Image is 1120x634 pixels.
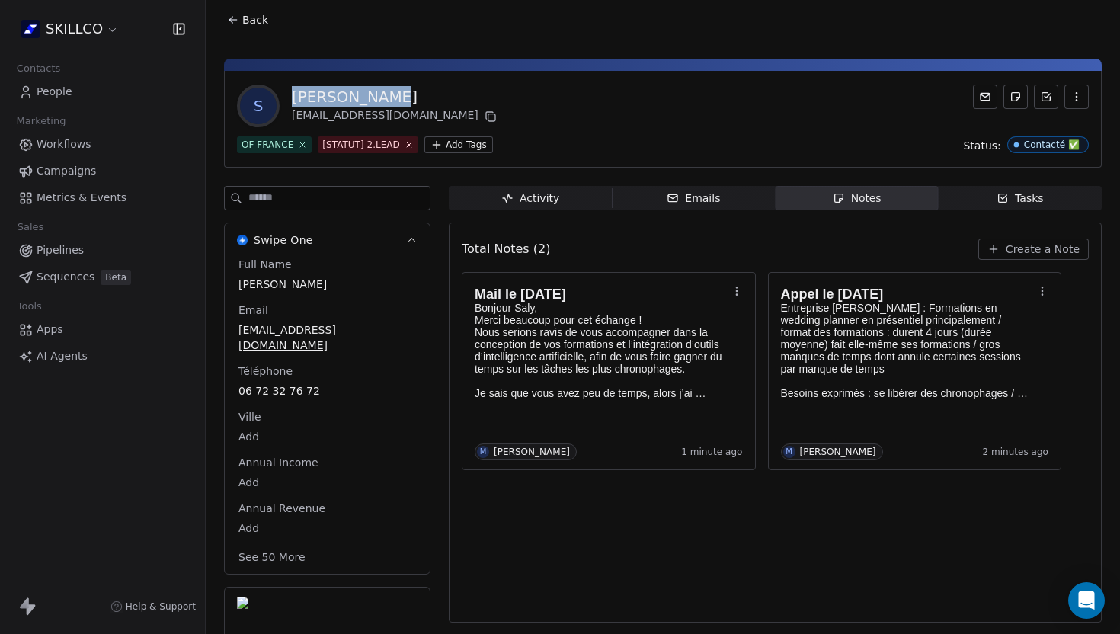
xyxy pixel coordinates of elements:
span: Metrics & Events [37,190,126,206]
span: Status: [963,138,1000,153]
span: Marketing [10,110,72,133]
p: Entreprise [PERSON_NAME] : Formations en wedding planner en présentiel principalement / format de... [781,302,1034,375]
div: [STATUT] 2.LEAD [322,138,400,152]
a: Workflows [12,132,193,157]
div: Swipe OneSwipe One [225,257,430,574]
span: Tools [11,295,48,318]
span: Back [242,12,268,27]
div: [PERSON_NAME] [800,447,876,457]
button: Back [218,6,277,34]
a: Pipelines [12,238,193,263]
div: M [480,446,487,458]
span: Workflows [37,136,91,152]
span: Pipelines [37,242,84,258]
span: Sequences [37,269,94,285]
img: Skillco%20logo%20icon%20(2).png [21,20,40,38]
span: 1 minute ago [681,446,742,458]
div: Activity [501,191,559,207]
span: Beta [101,270,131,285]
div: OF FRANCE [242,138,293,152]
span: [PERSON_NAME] [238,277,416,292]
span: Campaigns [37,163,96,179]
p: Besoins exprimés : se libérer des chronophages / structurer sa prospection, développer sa visibil... [781,387,1034,399]
h1: Mail le [DATE] [475,287,728,302]
span: Ville [235,409,264,424]
span: Add [238,429,416,444]
span: Email [235,303,271,318]
p: Merci beaucoup pour cet échange ! Nous serions ravis de vous accompagner dans la conception de vo... [475,314,728,375]
button: Create a Note [978,239,1089,260]
span: Create a Note [1006,242,1080,257]
span: Annual Revenue [235,501,328,516]
span: Total Notes (2) [462,240,550,258]
span: Add [238,475,416,490]
span: Add [238,520,416,536]
div: M [786,446,792,458]
a: People [12,79,193,104]
span: 06 72 32 76 72 [238,383,416,399]
div: Open Intercom Messenger [1068,582,1105,619]
span: Téléphone [235,363,296,379]
a: Campaigns [12,158,193,184]
a: Metrics & Events [12,185,193,210]
span: Apps [37,322,63,338]
h1: Appel le [DATE] [781,287,1034,302]
span: Swipe One [254,232,313,248]
span: [EMAIL_ADDRESS][DOMAIN_NAME] [238,322,416,353]
span: S [240,88,277,124]
span: Sales [11,216,50,239]
span: 2 minutes ago [982,446,1048,458]
a: Apps [12,317,193,342]
div: Emails [667,191,720,207]
span: Help & Support [126,600,196,613]
span: AI Agents [37,348,88,364]
button: Add Tags [424,136,493,153]
img: Swipe One [237,235,248,245]
div: [PERSON_NAME] [292,86,500,107]
a: Help & Support [110,600,196,613]
div: [EMAIL_ADDRESS][DOMAIN_NAME] [292,107,500,126]
a: AI Agents [12,344,193,369]
button: Swipe OneSwipe One [225,223,430,257]
span: Contacts [10,57,67,80]
button: SKILLCO [18,16,122,42]
p: Je sais que vous avez peu de temps, alors j’ai préparé pour répondre aux questions les plus fréqu... [475,387,728,399]
span: SKILLCO [46,19,103,39]
a: SequencesBeta [12,264,193,290]
span: Annual Income [235,455,322,470]
div: Tasks [997,191,1044,207]
p: Bonjour Saly, [475,302,728,314]
div: [PERSON_NAME] [494,447,570,457]
span: People [37,84,72,100]
div: Contacté ✅ [1024,139,1080,150]
span: Full Name [235,257,295,272]
button: See 50 More [229,543,315,571]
